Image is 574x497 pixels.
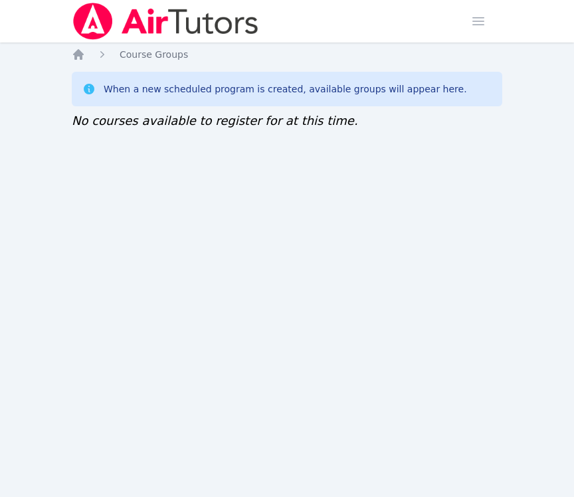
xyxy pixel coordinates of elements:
[120,48,188,61] a: Course Groups
[72,48,502,61] nav: Breadcrumb
[104,82,467,96] div: When a new scheduled program is created, available groups will appear here.
[72,114,358,128] span: No courses available to register for at this time.
[120,49,188,60] span: Course Groups
[72,3,260,40] img: Air Tutors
